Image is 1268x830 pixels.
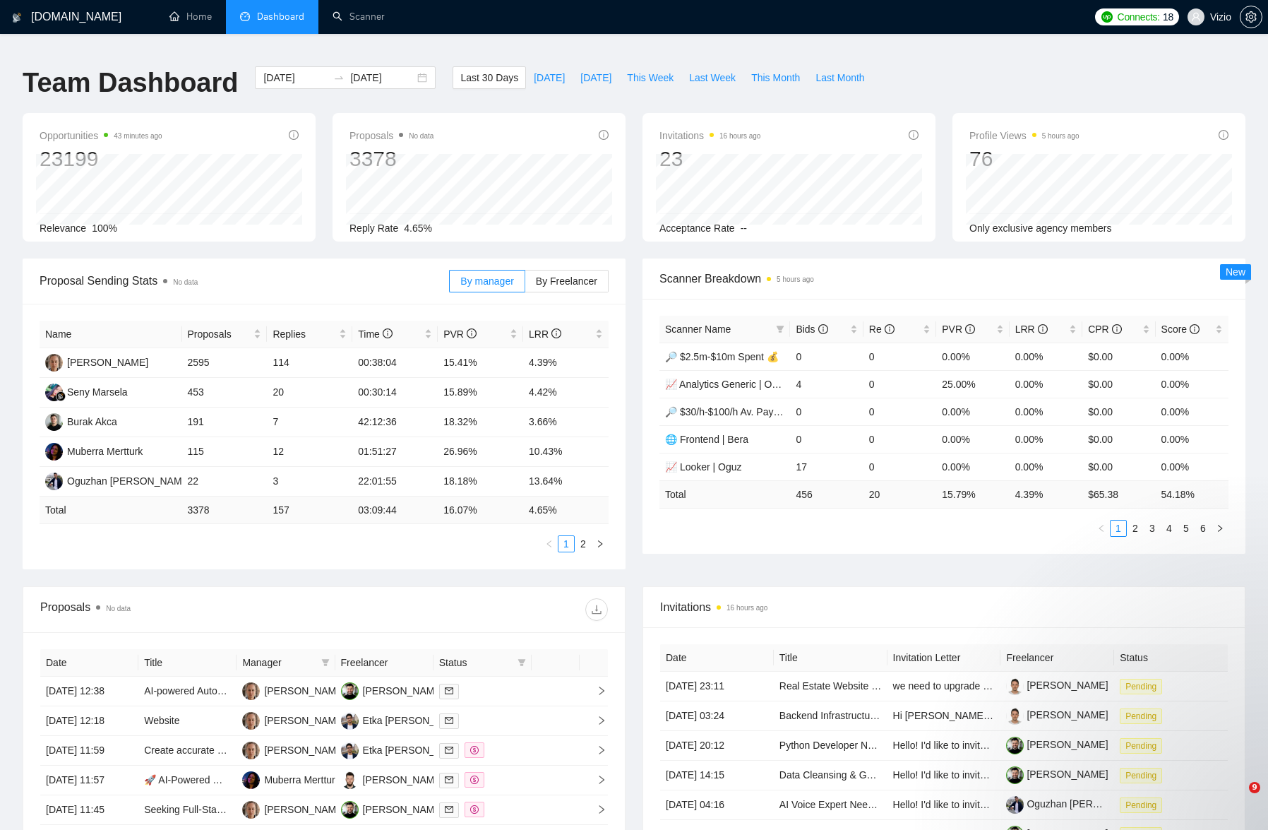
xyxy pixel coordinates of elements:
[1082,370,1155,398] td: $0.00
[536,275,597,287] span: By Freelancer
[267,321,352,348] th: Replies
[363,802,444,817] div: [PERSON_NAME]
[182,437,268,467] td: 115
[242,771,260,789] img: MM
[56,391,66,401] img: gigradar-bm.png
[92,223,117,234] span: 100%
[592,535,609,552] button: right
[144,745,425,756] a: Create accurate conversion tracking for WhatsApp (Google ads)
[585,716,606,725] span: right
[439,655,512,670] span: Status
[815,70,864,85] span: Last Month
[660,731,774,761] td: [DATE] 20:12
[40,649,138,677] th: Date
[267,378,352,408] td: 20
[242,773,340,785] a: MMMuberra Mertturk
[273,326,336,342] span: Replies
[40,766,138,795] td: [DATE] 11:57
[264,802,345,817] div: [PERSON_NAME]
[790,398,863,425] td: 0
[138,677,237,706] td: AI-powered Automation for Data Extraction and Consolidation in Power BI for a Network of Clinics
[660,672,774,701] td: [DATE] 23:11
[188,326,251,342] span: Proposals
[773,319,787,340] span: filter
[586,604,607,615] span: download
[936,480,1009,508] td: 15.79 %
[1010,453,1082,480] td: 0.00%
[445,687,453,695] span: mail
[523,437,609,467] td: 10.43%
[242,712,260,730] img: SK
[1163,9,1173,25] span: 18
[599,130,609,140] span: info-circle
[774,701,887,731] td: Backend Infrastructure & CMS API Developer Milestone-Based | Full Module Ownership (6–8 Weeks)
[665,324,731,335] span: Scanner Name
[12,6,22,29] img: logo
[240,11,250,21] span: dashboard
[40,127,162,144] span: Opportunities
[1156,480,1228,508] td: 54.18 %
[779,710,1223,721] a: Backend Infrastructure & CMS API Developer Milestone-Based | Full Module Ownership (6–8 Weeks)
[352,408,438,437] td: 42:12:36
[242,655,315,670] span: Manager
[438,408,523,437] td: 18.32%
[1240,11,1262,23] span: setting
[665,379,791,390] a: 📈 Analytics Generic | Orhan
[790,370,863,398] td: 4
[242,684,345,696] a: SK[PERSON_NAME]
[40,677,138,706] td: [DATE] 12:38
[887,644,1001,672] th: Invitation Letter
[23,66,238,100] h1: Team Dashboard
[67,473,191,489] div: Oguzhan [PERSON_NAME]
[438,348,523,378] td: 15.41%
[169,11,212,23] a: homeHome
[182,348,268,378] td: 2595
[660,644,774,672] th: Date
[404,223,432,234] span: 4.65%
[573,66,619,89] button: [DATE]
[352,378,438,408] td: 00:30:14
[863,370,936,398] td: 0
[349,146,433,172] div: 3378
[40,598,324,621] div: Proposals
[592,535,609,552] li: Next Page
[352,467,438,497] td: 22:01:55
[45,415,117,427] a: BABurak Akca
[114,132,162,140] time: 43 minutes ago
[1006,798,1151,810] a: Oguzhan [PERSON_NAME]
[523,467,609,497] td: 13.64%
[460,70,518,85] span: Last 30 Days
[438,437,523,467] td: 26.96%
[660,790,774,820] td: [DATE] 04:16
[969,127,1079,144] span: Profile Views
[1220,782,1254,816] iframe: Intercom live chat
[1156,370,1228,398] td: 0.00%
[1112,324,1122,334] span: info-circle
[453,66,526,89] button: Last 30 Days
[741,223,747,234] span: --
[138,649,237,677] th: Title
[665,351,779,362] a: 🔎 $2.5m-$10m Spent 💰
[965,324,975,334] span: info-circle
[363,772,444,788] div: [PERSON_NAME]
[1010,398,1082,425] td: 0.00%
[443,328,477,340] span: PVR
[863,343,936,370] td: 0
[523,378,609,408] td: 4.42%
[1006,796,1024,814] img: c15QXSkTbf_nDUAgF2qRKoc9GqDTrm_ONu9nmeYNN62MsHvhNmVjYFMQx5sUhfyAvI
[885,324,895,334] span: info-circle
[585,775,606,785] span: right
[40,321,182,348] th: Name
[363,683,444,699] div: [PERSON_NAME]
[659,146,760,172] div: 23
[743,66,808,89] button: This Month
[751,70,800,85] span: This Month
[341,803,444,814] a: OG[PERSON_NAME]
[1082,343,1155,370] td: $0.00
[1240,11,1262,23] a: setting
[585,598,608,621] button: download
[335,649,433,677] th: Freelancer
[350,70,414,85] input: End date
[1156,453,1228,480] td: 0.00%
[318,652,333,673] span: filter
